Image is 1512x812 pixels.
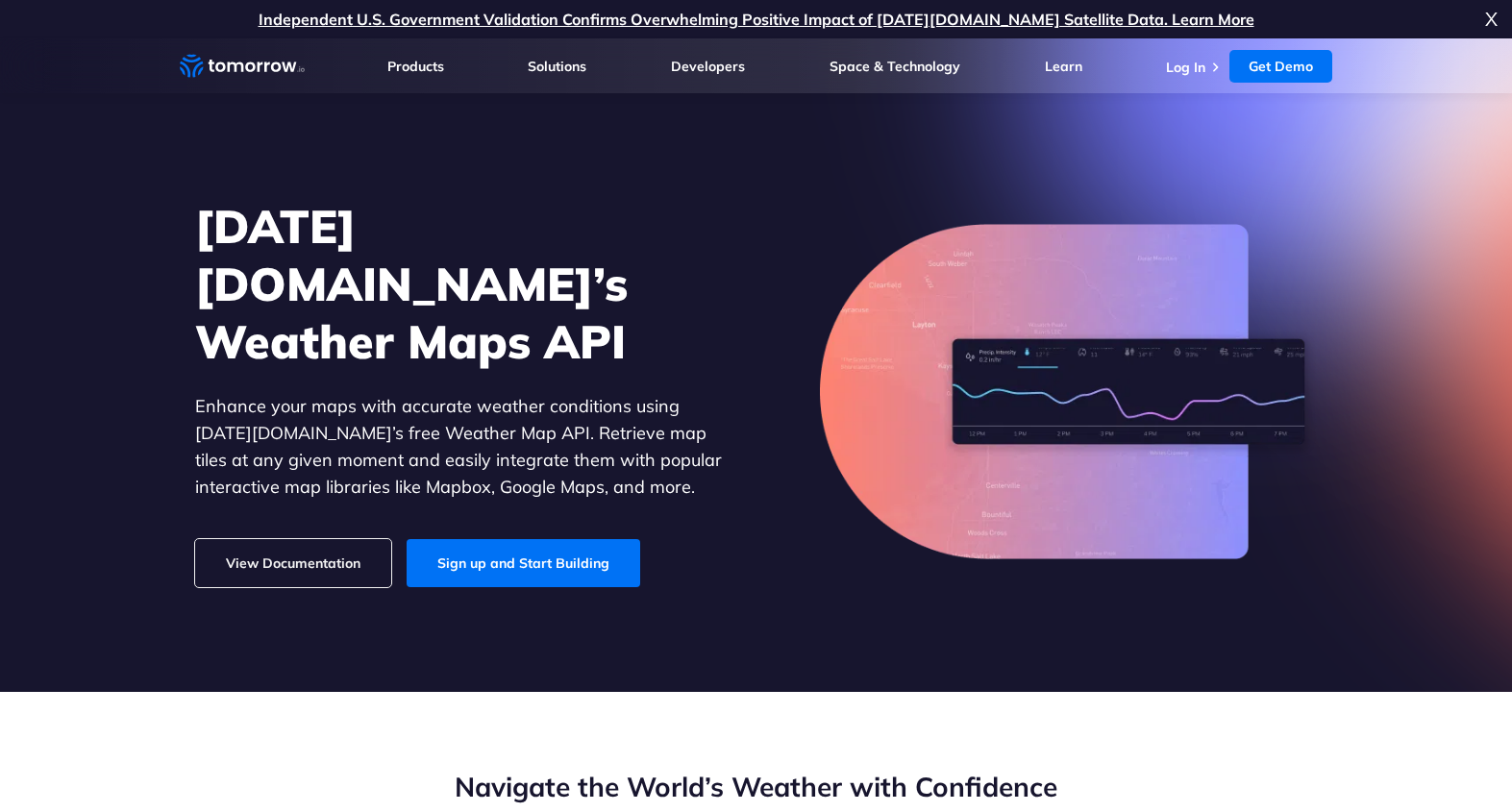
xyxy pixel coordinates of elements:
[195,197,724,370] h1: [DATE][DOMAIN_NAME]’s Weather Maps API
[528,58,586,75] a: Solutions
[1166,59,1205,76] a: Log In
[180,52,305,81] a: Home link
[387,58,444,75] a: Products
[407,539,640,587] a: Sign up and Start Building
[1229,50,1332,83] a: Get Demo
[180,769,1333,805] h2: Navigate the World’s Weather with Confidence
[1045,58,1082,75] a: Learn
[195,539,391,587] a: View Documentation
[259,10,1254,29] a: Independent U.S. Government Validation Confirms Overwhelming Positive Impact of [DATE][DOMAIN_NAM...
[830,58,960,75] a: Space & Technology
[195,393,724,501] p: Enhance your maps with accurate weather conditions using [DATE][DOMAIN_NAME]’s free Weather Map A...
[671,58,745,75] a: Developers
